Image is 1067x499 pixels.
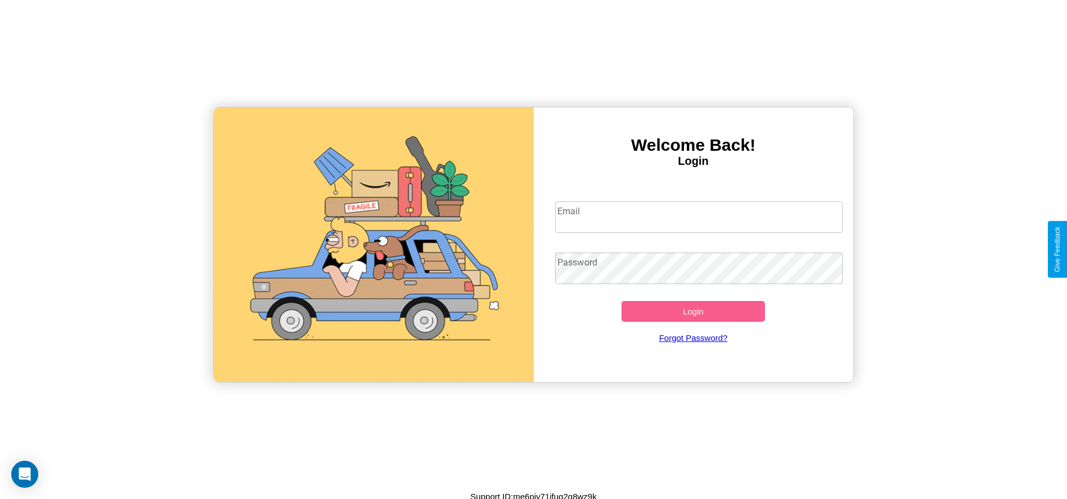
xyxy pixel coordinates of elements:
[534,155,853,168] h4: Login
[534,136,853,155] h3: Welcome Back!
[1054,227,1061,272] div: Give Feedback
[214,107,533,382] img: gif
[550,322,837,354] a: Forgot Password?
[11,461,38,488] div: Open Intercom Messenger
[622,301,766,322] button: Login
